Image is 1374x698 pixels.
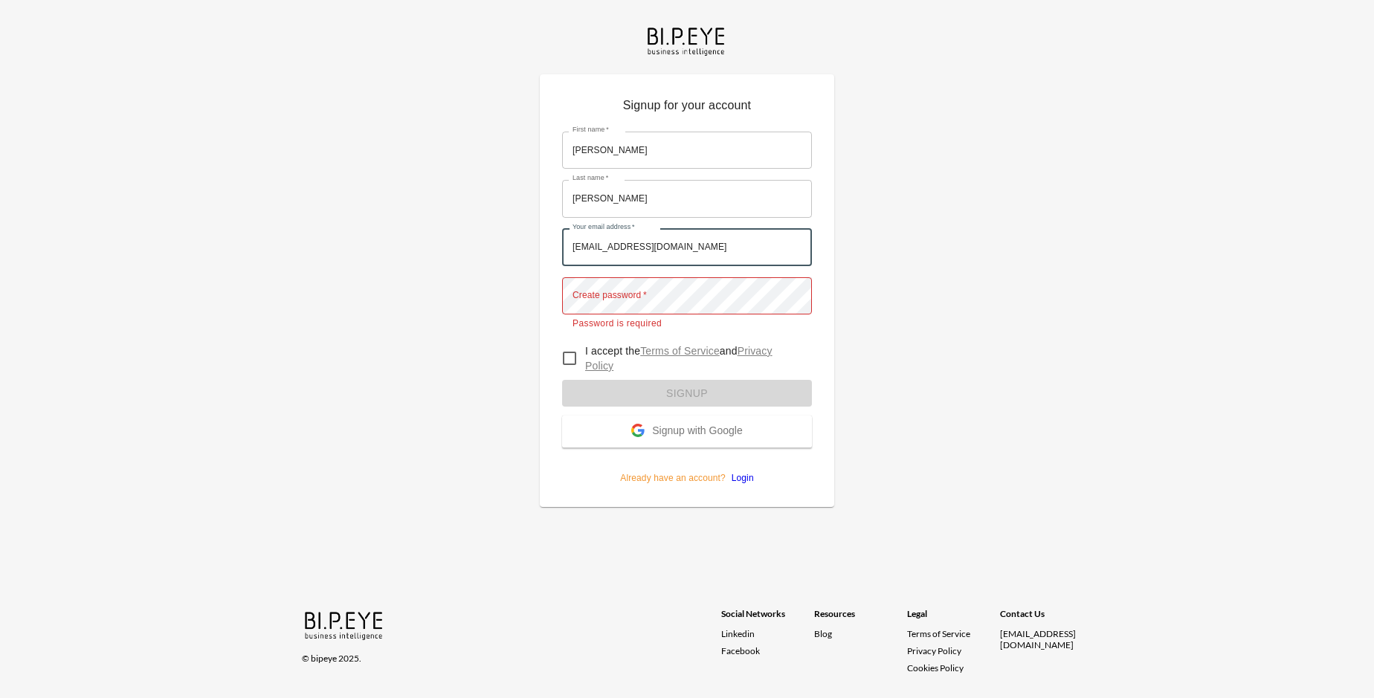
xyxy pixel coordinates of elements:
a: Facebook [721,645,814,656]
img: bipeye-logo [645,24,729,57]
div: Resources [814,608,907,628]
p: I accept the and [585,343,800,373]
a: Cookies Policy [907,662,964,673]
label: First name [572,125,609,135]
p: Signup for your account [562,97,812,120]
span: Signup with Google [652,424,742,439]
p: Already have an account? [562,447,812,485]
span: Facebook [721,645,760,656]
a: Login [726,473,754,483]
span: Linkedin [721,628,755,639]
img: bipeye-logo [302,608,387,642]
label: Last name [572,173,608,183]
p: Password is required [572,317,802,332]
div: [EMAIL_ADDRESS][DOMAIN_NAME] [1000,628,1093,650]
a: Blog [814,628,832,639]
div: © bipeye 2025. [302,644,700,664]
a: Terms of Service [907,628,994,639]
div: Contact Us [1000,608,1093,628]
a: Privacy Policy [907,645,961,656]
a: Linkedin [721,628,814,639]
label: Your email address [572,222,635,232]
button: Signup with Google [562,416,812,447]
div: Social Networks [721,608,814,628]
a: Privacy Policy [585,345,773,372]
a: Terms of Service [640,345,720,357]
div: Legal [907,608,1000,628]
